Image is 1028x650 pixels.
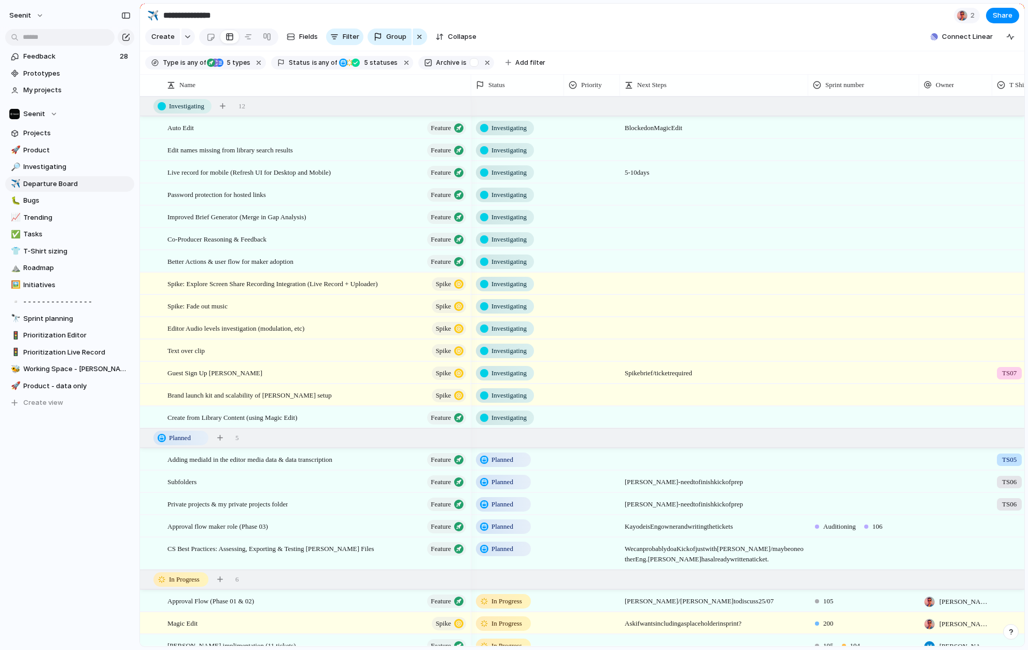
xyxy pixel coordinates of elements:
a: 👕T-Shirt sizing [5,244,134,259]
button: ✅ [9,229,20,239]
div: 🔎Investigating [5,159,134,175]
button: 🔎 [9,162,20,172]
span: Feature [431,475,451,489]
button: Spike [432,617,466,630]
span: Investigating [491,234,527,245]
a: Feedback28 [5,49,134,64]
span: Auto Edit [167,121,194,133]
span: TS05 [1002,455,1017,465]
span: TS06 [1002,499,1017,510]
span: [PERSON_NAME]/[PERSON_NAME] to discuss 25/07 [621,590,808,606]
span: Approval Flow (Phase 01 & 02) [167,595,254,606]
span: [PERSON_NAME] [939,619,988,629]
div: ✈️ [147,8,159,22]
span: Edit names missing from library search results [167,144,293,156]
div: 📈 [11,211,18,223]
span: is [180,58,186,67]
div: 🚀Product - data only [5,378,134,394]
button: 🐝 [9,364,20,374]
button: Feature [427,166,466,179]
span: Prioritization Editor [23,330,131,341]
button: 5 types [207,57,252,68]
span: Investigating [491,190,527,200]
a: 🖼️Initiatives [5,277,134,293]
span: Share [993,10,1012,21]
span: Planned [491,544,513,554]
span: statuses [361,58,398,67]
span: Co-Producer Reasoning & Feedback [167,233,266,245]
span: Prototypes [23,68,131,79]
span: types [223,58,250,67]
a: ⛰️Roadmap [5,260,134,276]
span: Spike: Fade out music [167,300,228,312]
span: 12 [238,101,245,111]
div: ✅Tasks [5,227,134,242]
span: 105 [823,596,834,606]
span: Text over clip [167,344,205,356]
button: ⛰️ [9,263,20,273]
span: Adding mediaId in the editor media data & data transcription [167,453,332,465]
button: ✈️ [145,7,161,24]
span: Priority [581,80,602,90]
button: 🐛 [9,195,20,206]
span: Planned [491,521,513,532]
button: Spike [432,389,466,402]
button: Feature [427,498,466,511]
button: Spike [432,300,466,313]
span: In Progress [491,596,522,606]
span: Feature [431,497,451,512]
span: Investigating [491,301,527,312]
span: Spike brief / ticket required [621,362,808,378]
button: 🚦 [9,330,20,341]
button: Feature [427,411,466,425]
span: [PERSON_NAME] [939,597,988,607]
button: 🚀 [9,145,20,156]
button: 🔭 [9,314,20,324]
div: 🚦 [11,346,18,358]
div: 🚦 [11,330,18,342]
div: 🚀 [11,144,18,156]
div: 🖼️ [11,279,18,291]
a: Prototypes [5,66,134,81]
span: Feature [431,121,451,135]
span: Bugs [23,195,131,206]
span: Investigating [169,101,204,111]
button: 🖼️ [9,280,20,290]
span: Create from Library Content (using Magic Edit) [167,411,298,423]
button: Feature [427,144,466,157]
button: 🚦 [9,347,20,358]
a: My projects [5,82,134,98]
span: Feature [431,188,451,202]
div: 🚀 [11,380,18,392]
span: Spike [435,299,451,314]
button: 📈 [9,213,20,223]
span: Feature [431,232,451,247]
span: Guest Sign Up [PERSON_NAME] [167,366,262,378]
button: ✈️ [9,179,20,189]
span: Type [163,58,178,67]
div: 🚀Product [5,143,134,158]
span: - - - - - - - - - - - - - - - [23,296,131,307]
div: 🔎 [11,161,18,173]
span: Feature [431,143,451,158]
span: Spike: Explore Screen Share Recording Integration (Live Record + Uploader) [167,277,378,289]
button: isany of [310,57,340,68]
span: Private projects & my private projects folder [167,498,288,510]
span: any of [186,58,206,67]
span: TS06 [1002,477,1017,487]
span: Feature [431,542,451,556]
button: 👕 [9,246,20,257]
button: 🚀 [9,381,20,391]
div: 👕 [11,245,18,257]
div: 🔭 [11,313,18,324]
span: Status [289,58,310,67]
span: Status [488,80,505,90]
span: Collapse [448,32,476,42]
button: Collapse [431,29,481,45]
span: Spike [435,616,451,631]
span: Seenit [23,109,45,119]
span: Kayode is Eng owner and writing the tickets [621,516,808,532]
span: 200 [823,618,834,629]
